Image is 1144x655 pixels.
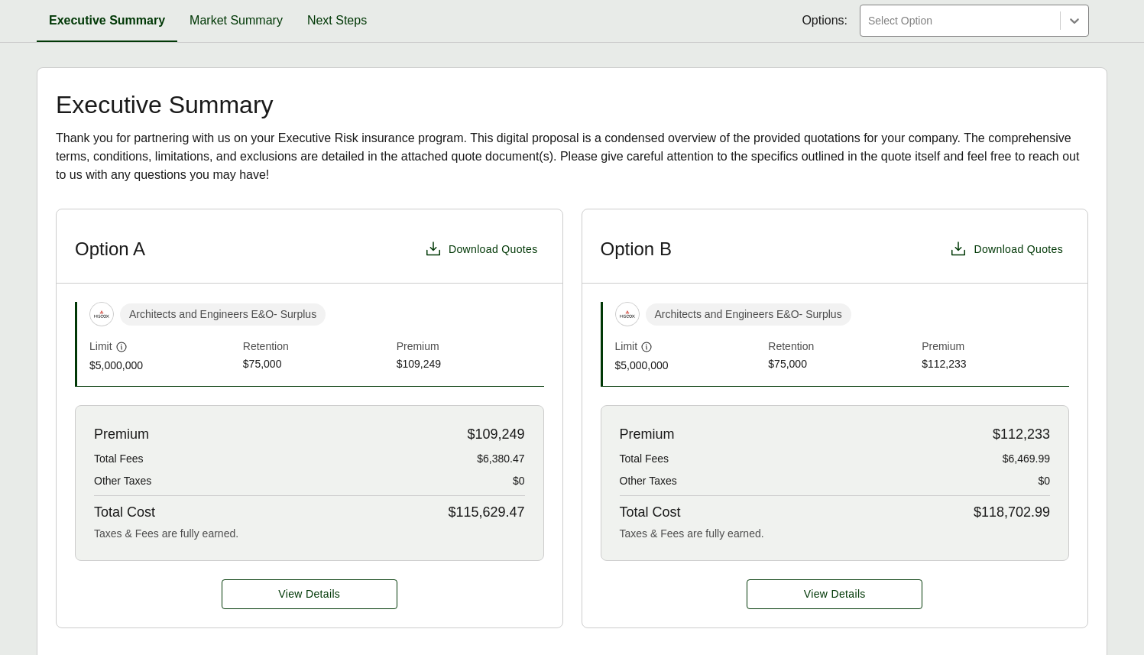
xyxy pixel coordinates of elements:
img: Hiscox [616,303,639,326]
span: $112,233 [993,424,1050,445]
span: Premium [94,424,149,445]
span: Options: [802,11,847,30]
span: Premium [620,424,675,445]
h3: Option B [601,238,672,261]
span: $5,000,000 [89,358,237,374]
span: $118,702.99 [974,502,1050,523]
span: $0 [1038,473,1050,489]
span: $109,249 [397,356,544,374]
button: View Details [222,579,397,609]
button: Download Quotes [418,234,544,264]
h2: Executive Summary [56,92,1088,117]
span: Other Taxes [620,473,677,489]
span: $112,233 [922,356,1069,374]
span: $115,629.47 [448,502,524,523]
a: Option B details [747,579,922,609]
button: View Details [747,579,922,609]
p: Thank you for partnering with us on your Executive Risk insurance program. This digital proposal ... [56,129,1088,184]
span: Premium [397,339,544,356]
div: Taxes & Fees are fully earned. [620,526,1051,542]
span: Download Quotes [974,242,1063,258]
span: Architects and Engineers E&O - Surplus [120,303,326,326]
span: Limit [89,339,112,355]
span: Retention [243,339,391,356]
span: Total Fees [94,451,144,467]
span: $6,380.47 [477,451,524,467]
span: View Details [804,586,866,602]
span: Limit [615,339,638,355]
span: Architects and Engineers E&O - Surplus [646,303,851,326]
span: Total Cost [620,502,681,523]
h3: Option A [75,238,145,261]
span: $0 [513,473,525,489]
span: $75,000 [768,356,916,374]
span: Download Quotes [449,242,538,258]
span: Total Fees [620,451,669,467]
button: Download Quotes [943,234,1069,264]
span: $109,249 [467,424,524,445]
a: Option A details [222,579,397,609]
span: Premium [922,339,1069,356]
span: $75,000 [243,356,391,374]
span: Total Cost [94,502,155,523]
span: View Details [278,586,340,602]
div: Taxes & Fees are fully earned. [94,526,525,542]
span: Other Taxes [94,473,151,489]
span: $6,469.99 [1003,451,1050,467]
img: Hiscox [90,303,113,326]
span: $5,000,000 [615,358,763,374]
span: Retention [768,339,916,356]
